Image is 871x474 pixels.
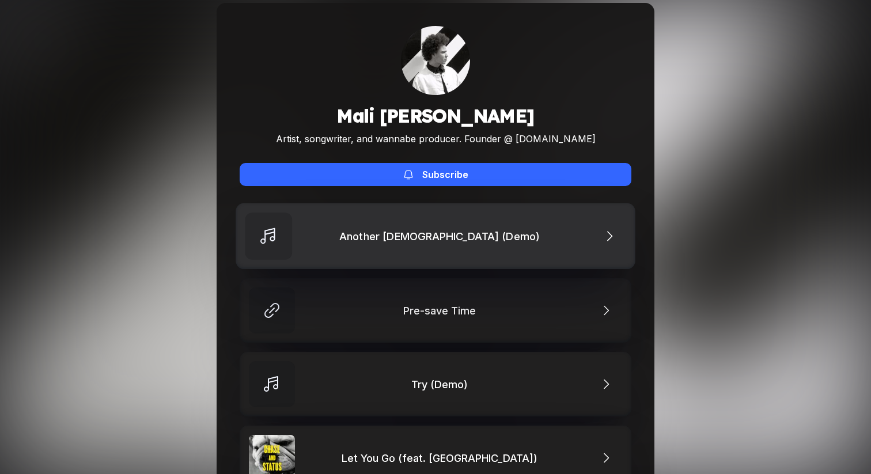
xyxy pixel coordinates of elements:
[339,230,546,242] div: Another [DEMOGRAPHIC_DATA] (Demo)
[276,104,596,127] h1: Mali [PERSON_NAME]
[240,352,631,416] a: Try (Demo)
[342,452,543,464] div: Let You Go (feat. [GEOGRAPHIC_DATA])
[411,378,474,390] div: Try (Demo)
[401,26,470,95] img: 160x160
[401,26,470,95] div: Mali McCalla
[276,133,596,145] div: Artist, songwriter, and wannabe producer. Founder @ [DOMAIN_NAME]
[236,203,635,269] a: Another [DEMOGRAPHIC_DATA] (Demo)
[422,169,468,180] div: Subscribe
[240,163,631,186] button: Subscribe
[403,305,482,317] div: Pre-save Time
[240,278,631,343] a: Pre-save Time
